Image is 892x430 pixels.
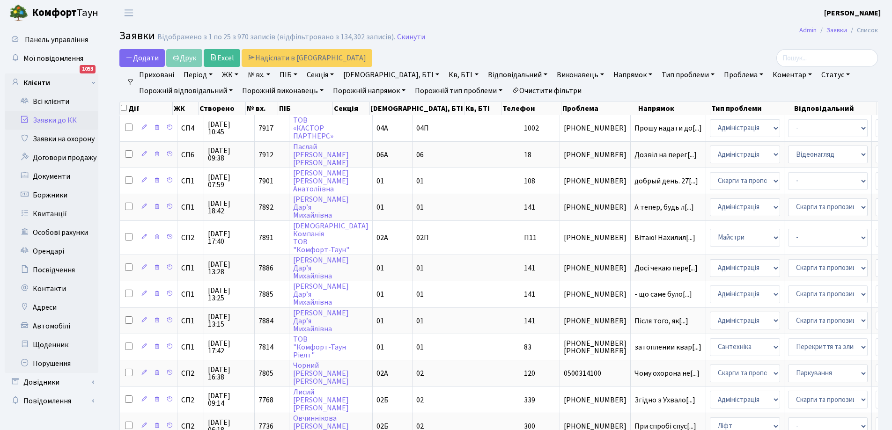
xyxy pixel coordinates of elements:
span: 1002 [524,123,539,133]
span: Згідно з Ухвало[...] [634,395,695,405]
a: Напрямок [610,67,656,83]
span: [DATE] 17:42 [208,340,251,355]
th: Напрямок [637,102,710,115]
th: Проблема [561,102,637,115]
button: Переключити навігацію [117,5,140,21]
a: Особові рахунки [5,223,98,242]
span: 02А [376,233,388,243]
a: Документи [5,167,98,186]
th: Створено [199,102,245,115]
span: Прошу надати до[...] [634,123,702,133]
span: [PHONE_NUMBER] [564,317,627,325]
input: Пошук... [776,49,878,67]
span: 18 [524,150,531,160]
span: 02 [416,395,424,405]
span: Досі чекаю пере[...] [634,263,698,273]
span: 06А [376,150,388,160]
th: Тип проблеми [710,102,793,115]
span: 02П [416,233,429,243]
th: Кв, БТІ [464,102,501,115]
span: 04П [416,123,429,133]
a: Статус [818,67,854,83]
span: Вітаю! Нахилил[...] [634,233,695,243]
a: Мої повідомлення1053 [5,49,98,68]
a: ПІБ [276,67,301,83]
a: ЖК [218,67,242,83]
span: 01 [416,342,424,352]
th: Відповідальний [793,102,877,115]
a: Період [180,67,216,83]
span: СП1 [181,264,200,272]
span: СП1 [181,291,200,298]
a: Заявки [826,25,847,35]
span: 01 [376,202,384,212]
img: logo.png [9,4,28,22]
span: Заявки [119,28,155,44]
span: 141 [524,263,535,273]
a: Порожній напрямок [329,83,409,99]
span: 120 [524,368,535,379]
a: [PERSON_NAME] [824,7,881,19]
span: 7814 [258,342,273,352]
a: Приховані [135,67,178,83]
span: 01 [376,176,384,186]
span: 7805 [258,368,273,379]
span: [PHONE_NUMBER] [564,423,627,430]
a: Порожній тип проблеми [411,83,506,99]
a: Всі клієнти [5,92,98,111]
span: 01 [416,289,424,299]
span: добрый день. 27[...] [634,176,698,186]
span: 01 [376,289,384,299]
th: № вх. [246,102,279,115]
span: Після того, як[...] [634,316,688,326]
span: СП4 [181,124,200,132]
span: 06 [416,150,424,160]
a: Орендарі [5,242,98,261]
a: Порожній відповідальний [135,83,236,99]
span: [PHONE_NUMBER] [PHONE_NUMBER] [564,340,627,355]
span: [PHONE_NUMBER] [564,264,627,272]
a: Щоденник [5,335,98,354]
a: Паслай[PERSON_NAME][PERSON_NAME] [293,142,349,168]
div: 1053 [80,65,96,73]
nav: breadcrumb [785,21,892,40]
th: Секція [333,102,370,115]
span: [DATE] 17:40 [208,230,251,245]
span: 7885 [258,289,273,299]
span: [PHONE_NUMBER] [564,234,627,241]
span: СП1 [181,177,200,185]
a: Admin [799,25,817,35]
a: Договори продажу [5,148,98,167]
a: Excel [204,49,240,67]
span: Панель управління [25,35,88,45]
a: Порожній виконавець [238,83,327,99]
a: [PERSON_NAME]Дар’яМихайлівна [293,308,349,334]
span: 7768 [258,395,273,405]
span: 339 [524,395,535,405]
span: [PHONE_NUMBER] [564,124,627,132]
span: [DATE] 13:15 [208,313,251,328]
span: 01 [376,263,384,273]
span: [PHONE_NUMBER] [564,396,627,404]
span: 01 [376,316,384,326]
a: Заявки до КК [5,111,98,130]
span: [DATE] 07:59 [208,174,251,189]
span: [PHONE_NUMBER] [564,204,627,211]
a: Адреси [5,298,98,317]
span: 01 [416,263,424,273]
a: Панель управління [5,30,98,49]
a: Секція [303,67,338,83]
span: СП2 [181,396,200,404]
span: СП1 [181,204,200,211]
a: [PERSON_NAME][PERSON_NAME]Анатоліївна [293,168,349,194]
span: 02А [376,368,388,379]
a: Довідники [5,373,98,392]
span: 02 [416,368,424,379]
span: Дозвіл на перег[...] [634,150,697,160]
a: Коментар [769,67,816,83]
span: А тепер, будь л[...] [634,202,694,212]
div: Відображено з 1 по 25 з 970 записів (відфільтровано з 134,302 записів). [157,33,395,42]
span: 7891 [258,233,273,243]
a: [PERSON_NAME]Дар’яМихайлівна [293,255,349,281]
span: [DATE] 09:14 [208,392,251,407]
